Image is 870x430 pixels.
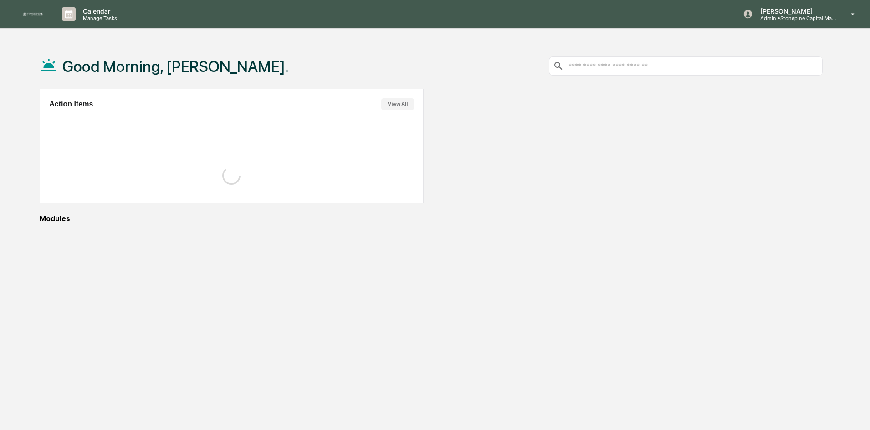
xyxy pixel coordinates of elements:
[40,214,823,223] div: Modules
[62,57,289,76] h1: Good Morning, [PERSON_NAME].
[76,7,122,15] p: Calendar
[49,100,93,108] h2: Action Items
[22,12,44,16] img: logo
[753,15,838,21] p: Admin • Stonepine Capital Management
[753,7,838,15] p: [PERSON_NAME]
[76,15,122,21] p: Manage Tasks
[381,98,414,110] button: View All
